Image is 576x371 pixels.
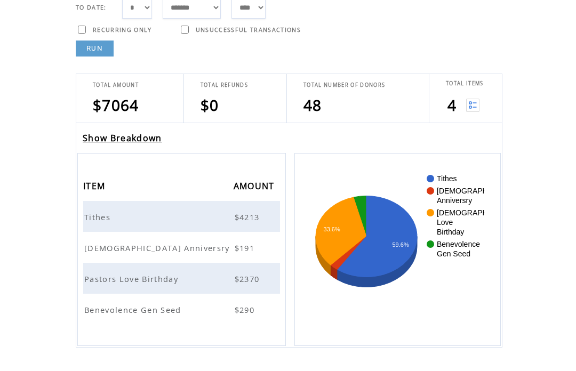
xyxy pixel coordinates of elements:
span: [DEMOGRAPHIC_DATA] Anniversry [84,243,233,253]
span: TOTAL AMOUNT [93,82,139,88]
span: TO DATE: [76,4,107,11]
a: Pastors Love Birthday [84,273,181,283]
span: $290 [235,304,257,315]
text: 59.6% [392,241,409,248]
text: [DEMOGRAPHIC_DATA] [437,187,521,195]
span: $191 [235,243,257,253]
svg: A chart. [311,170,484,329]
span: Pastors Love Birthday [84,273,181,284]
span: Tithes [84,212,113,222]
text: Birthday [437,228,464,236]
a: Tithes [84,211,113,221]
a: [DEMOGRAPHIC_DATA] Anniversry [84,242,233,252]
text: Benevolence [437,240,480,248]
span: UNSUCCESSFUL TRANSACTIONS [196,26,301,34]
a: ITEM [83,182,108,189]
span: ITEM [83,178,108,197]
span: $2370 [235,273,262,284]
span: TOTAL REFUNDS [201,82,248,88]
text: 33.6% [324,226,340,232]
a: RUN [76,41,114,57]
text: Gen Seed [437,249,470,258]
text: Love [437,218,453,227]
span: AMOUNT [234,178,277,197]
span: TOTAL NUMBER OF DONORS [303,82,385,88]
span: 48 [303,95,322,115]
span: 4 [447,95,457,115]
text: Anniversry [437,196,472,205]
span: $0 [201,95,219,115]
a: Benevolence Gen Seed [84,304,184,313]
a: AMOUNT [234,182,277,189]
img: View list [466,99,479,112]
a: Show Breakdown [83,132,162,144]
text: Tithes [437,174,457,183]
span: $7064 [93,95,139,115]
span: TOTAL ITEMS [446,80,484,87]
span: Benevolence Gen Seed [84,304,184,315]
span: $4213 [235,212,262,222]
text: [DEMOGRAPHIC_DATA] [437,208,521,217]
span: RECURRING ONLY [93,26,152,34]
